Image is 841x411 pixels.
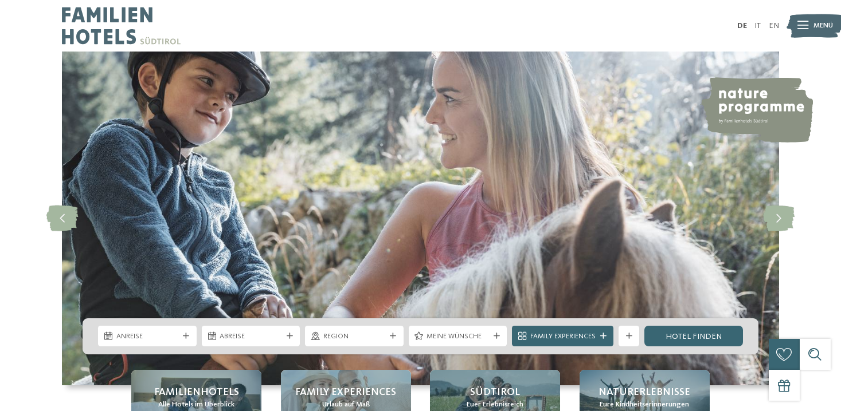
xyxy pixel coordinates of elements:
[813,21,833,31] span: Menü
[158,400,234,410] span: Alle Hotels im Überblick
[295,385,396,400] span: Family Experiences
[600,400,689,410] span: Eure Kindheitserinnerungen
[220,331,282,342] span: Abreise
[644,326,743,346] a: Hotel finden
[769,22,779,30] a: EN
[116,331,179,342] span: Anreise
[62,52,779,385] img: Familienhotels Südtirol: The happy family places
[467,400,523,410] span: Euer Erlebnisreich
[427,331,489,342] span: Meine Wünsche
[323,331,386,342] span: Region
[599,385,690,400] span: Naturerlebnisse
[737,22,747,30] a: DE
[154,385,239,400] span: Familienhotels
[530,331,596,342] span: Family Experiences
[699,77,813,143] img: nature programme by Familienhotels Südtirol
[322,400,370,410] span: Urlaub auf Maß
[754,22,761,30] a: IT
[470,385,520,400] span: Südtirol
